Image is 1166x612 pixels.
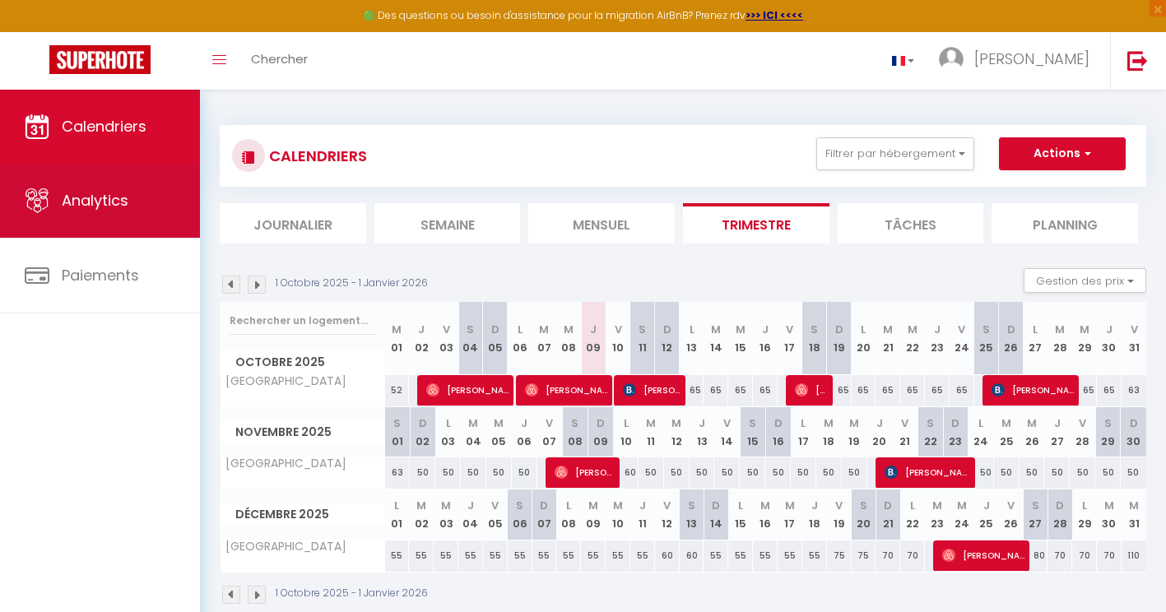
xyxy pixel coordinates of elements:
div: 50 [435,457,461,488]
th: 29 [1072,489,1097,540]
span: [GEOGRAPHIC_DATA] [223,457,346,470]
div: 50 [1044,457,1070,488]
th: 14 [714,407,740,457]
th: 15 [740,407,765,457]
abbr: M [671,415,681,431]
abbr: V [1007,498,1015,513]
abbr: M [932,498,942,513]
abbr: J [699,415,705,431]
div: 70 [900,540,925,571]
abbr: D [884,498,892,513]
th: 31 [1122,302,1146,375]
th: 27 [1023,302,1048,375]
span: [PERSON_NAME] [525,374,607,406]
div: 50 [994,457,1020,488]
th: 20 [867,407,893,457]
abbr: S [860,498,867,513]
div: 50 [1020,457,1045,488]
th: 07 [537,407,563,457]
th: 19 [827,489,852,540]
div: 70 [1048,540,1072,571]
abbr: L [861,322,866,337]
abbr: L [446,415,451,431]
abbr: L [738,498,743,513]
abbr: M [539,322,549,337]
div: 50 [486,457,512,488]
abbr: M [849,415,859,431]
th: 18 [802,302,827,375]
abbr: D [1130,415,1138,431]
th: 22 [917,407,943,457]
abbr: V [786,322,793,337]
th: 16 [765,407,791,457]
div: 50 [512,457,537,488]
abbr: M [468,415,478,431]
th: 01 [385,489,410,540]
div: 65 [876,375,900,406]
span: [PERSON_NAME] [PERSON_NAME] [623,374,681,406]
div: 70 [1072,540,1097,571]
span: [PERSON_NAME] [992,374,1074,406]
div: 63 [1122,375,1146,406]
span: [GEOGRAPHIC_DATA] [223,540,346,553]
div: 55 [385,540,410,571]
img: Super Booking [49,45,151,74]
div: 63 [385,457,411,488]
img: logout [1127,50,1148,71]
abbr: L [394,498,399,513]
th: 03 [435,407,461,457]
div: 55 [630,540,655,571]
abbr: V [663,498,671,513]
div: 55 [556,540,581,571]
th: 04 [461,407,486,457]
strong: >>> ICI <<<< [746,8,803,22]
div: 65 [753,375,778,406]
abbr: S [688,498,695,513]
th: 01 [385,302,410,375]
div: 50 [816,457,842,488]
th: 23 [925,302,950,375]
th: 13 [680,489,704,540]
abbr: D [835,322,843,337]
div: 65 [950,375,974,406]
abbr: M [760,498,770,513]
th: 10 [606,302,630,375]
span: Analytics [62,190,128,211]
th: 21 [892,407,917,457]
abbr: V [443,322,450,337]
abbr: J [590,322,597,337]
abbr: D [1007,322,1015,337]
abbr: J [762,322,769,337]
div: 65 [900,375,925,406]
a: ... [PERSON_NAME] [927,32,1110,90]
div: 55 [778,540,802,571]
abbr: S [516,498,523,513]
abbr: M [883,322,893,337]
div: 55 [606,540,630,571]
div: 75 [852,540,876,571]
th: 10 [613,407,639,457]
div: 50 [842,457,867,488]
abbr: L [690,322,694,337]
th: 25 [974,489,999,540]
abbr: M [613,498,623,513]
th: 05 [483,489,508,540]
span: [PERSON_NAME] [885,457,967,488]
div: 65 [827,375,852,406]
th: 06 [508,302,532,375]
abbr: D [540,498,548,513]
div: 50 [410,457,435,488]
abbr: S [811,322,818,337]
div: 52 [385,375,410,406]
input: Rechercher un logement... [230,306,375,336]
th: 15 [728,489,753,540]
abbr: J [521,415,527,431]
span: [PERSON_NAME] [974,49,1089,69]
abbr: V [835,498,843,513]
th: 03 [434,489,458,540]
abbr: L [566,498,571,513]
th: 11 [639,407,664,457]
abbr: J [418,322,425,337]
div: 50 [791,457,816,488]
div: 50 [1121,457,1146,488]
